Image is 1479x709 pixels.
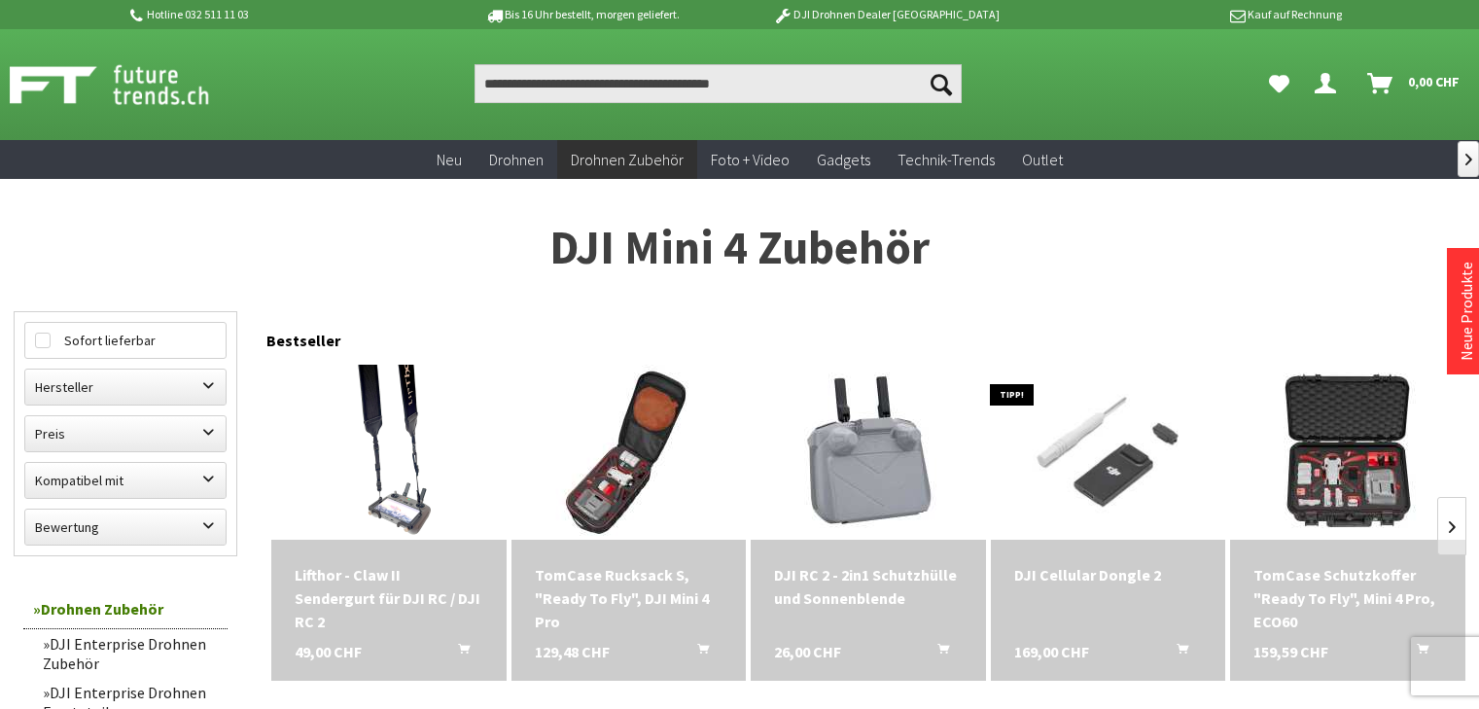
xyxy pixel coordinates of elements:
button: In den Warenkorb [435,640,481,665]
a: Meine Favoriten [1259,64,1299,103]
button: Suchen [921,64,962,103]
span: Technik-Trends [898,150,995,169]
span: 0,00 CHF [1408,66,1460,97]
img: Shop Futuretrends - zur Startseite wechseln [10,60,252,109]
a: Drohnen Zubehör [23,589,228,629]
button: In den Warenkorb [914,640,961,665]
a: Dein Konto [1307,64,1352,103]
a: Foto + Video [697,140,803,180]
a: Technik-Trends [884,140,1008,180]
label: Preis [25,416,226,451]
button: In den Warenkorb [1153,640,1200,665]
a: DJI Enterprise Drohnen Zubehör [33,629,228,678]
a: Outlet [1008,140,1076,180]
img: TomCase Schutzkoffer "Ready To Fly", Mini 4 Pro, ECO60 [1260,365,1435,540]
span: 129,48 CHF [535,640,610,663]
h1: DJI Mini 4 Zubehör [14,224,1465,272]
div: Lifthor - Claw II Sendergurt für DJI RC / DJI RC 2 [295,563,483,633]
span: Gadgets [817,150,870,169]
label: Bewertung [25,510,226,545]
img: DJI RC 2 - 2in1 Schutzhülle und Sonnenblende [781,365,956,540]
a: Lifthor - Claw II Sendergurt für DJI RC / DJI RC 2 49,00 CHF In den Warenkorb [295,563,483,633]
span: Drohnen Zubehör [571,150,684,169]
div: TomCase Rucksack S, "Ready To Fly", DJI Mini 4 Pro [535,563,723,633]
a: Gadgets [803,140,884,180]
div: DJI RC 2 - 2in1 Schutzhülle und Sonnenblende [774,563,963,610]
div: DJI Cellular Dongle 2 [1014,563,1203,586]
input: Produkt, Marke, Kategorie, EAN, Artikelnummer… [475,64,961,103]
span: 49,00 CHF [295,640,362,663]
a: Neu [423,140,475,180]
div: Bestseller [266,311,1465,360]
span: Neu [437,150,462,169]
span: 26,00 CHF [774,640,841,663]
img: Lifthor - Claw II Sendergurt für DJI RC / DJI RC 2 [325,365,453,540]
a: Drohnen Zubehör [557,140,697,180]
span:  [1465,154,1472,165]
img: TomCase Rucksack S, "Ready To Fly", DJI Mini 4 Pro [541,365,716,540]
a: Drohnen [475,140,557,180]
p: DJI Drohnen Dealer [GEOGRAPHIC_DATA] [734,3,1038,26]
a: DJI Cellular Dongle 2 169,00 CHF In den Warenkorb [1014,563,1203,586]
label: Sofort lieferbar [25,323,226,358]
span: Drohnen [489,150,544,169]
button: In den Warenkorb [674,640,721,665]
span: 169,00 CHF [1014,640,1089,663]
button: In den Warenkorb [1393,640,1440,665]
span: Outlet [1022,150,1063,169]
a: DJI RC 2 - 2in1 Schutzhülle und Sonnenblende 26,00 CHF In den Warenkorb [774,563,963,610]
p: Kauf auf Rechnung [1039,3,1342,26]
label: Hersteller [25,370,226,405]
a: Warenkorb [1359,64,1469,103]
a: TomCase Schutzkoffer "Ready To Fly", Mini 4 Pro, ECO60 159,59 CHF In den Warenkorb [1253,563,1442,633]
a: TomCase Rucksack S, "Ready To Fly", DJI Mini 4 Pro 129,48 CHF In den Warenkorb [535,563,723,633]
label: Kompatibel mit [25,463,226,498]
img: DJI Cellular Dongle 2 [991,373,1226,530]
p: Bis 16 Uhr bestellt, morgen geliefert. [431,3,734,26]
p: Hotline 032 511 11 03 [127,3,431,26]
span: 159,59 CHF [1253,640,1328,663]
a: Neue Produkte [1457,262,1476,361]
span: Foto + Video [711,150,790,169]
div: TomCase Schutzkoffer "Ready To Fly", Mini 4 Pro, ECO60 [1253,563,1442,633]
